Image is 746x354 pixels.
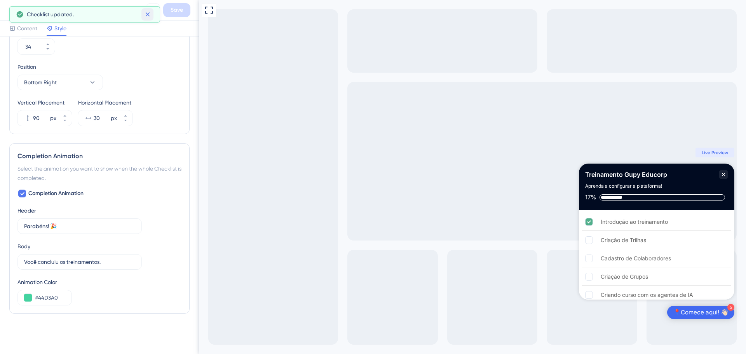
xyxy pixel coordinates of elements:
div: Introdução ao treinamento is complete. [383,213,532,231]
span: Bottom Right [24,78,57,87]
div: Completion Animation [17,152,181,161]
div: Criação de Grupos is incomplete. [383,268,532,286]
div: 17% [386,194,397,201]
button: px [58,118,72,126]
div: Header [17,206,36,215]
span: Style [54,24,66,33]
input: px [94,113,109,123]
div: Horizontal Placement [78,98,132,107]
input: You have completed all levels. [24,258,135,266]
span: Checklist updated. [27,10,74,19]
div: Aprenda a configurar a plataforma! [386,182,463,190]
div: Checklist items [380,210,535,300]
input: px [33,113,49,123]
div: Criando curso com os agentes de IA [402,290,494,300]
div: Cadastro de Colaboradores is incomplete. [383,250,532,267]
div: Close Checklist [520,170,529,179]
div: Criação de Grupos [402,272,449,281]
input: Congratulations! [24,222,135,230]
div: px [50,113,56,123]
button: px [119,110,132,118]
span: Live Preview [503,150,529,156]
button: Save [163,3,190,17]
span: Content [17,24,37,33]
div: Position [17,62,103,71]
div: Vertical Placement [17,98,72,107]
div: 5 [528,304,535,311]
div: Select the animation you want to show when the whole Checklist is completed. [17,164,181,183]
div: Body [17,242,30,251]
div: Checklist progress: 17% [386,194,529,201]
button: Bottom Right [17,75,103,90]
div: 📍Comece aqui! 👋🏻 [474,309,529,316]
div: Criação de Trilhas [402,235,447,245]
div: Criando curso com os agentes de IA is incomplete. [383,286,532,304]
button: px [119,118,132,126]
span: Completion Animation [28,189,84,198]
span: Save [171,5,183,15]
button: px [58,110,72,118]
div: Introdução ao treinamento [402,217,469,227]
div: Checklist Container [380,164,535,300]
div: Criação de Trilhas is incomplete. [383,232,532,249]
div: Animation Color [17,277,181,287]
div: Open 📍Comece aqui! 👋🏻 checklist, remaining modules: 5 [468,306,535,319]
div: Treinamento Gupy Educorp [386,170,468,179]
div: Cadastro de Colaboradores [402,254,472,263]
div: Educação Corporativa [25,5,143,16]
div: px [111,113,117,123]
